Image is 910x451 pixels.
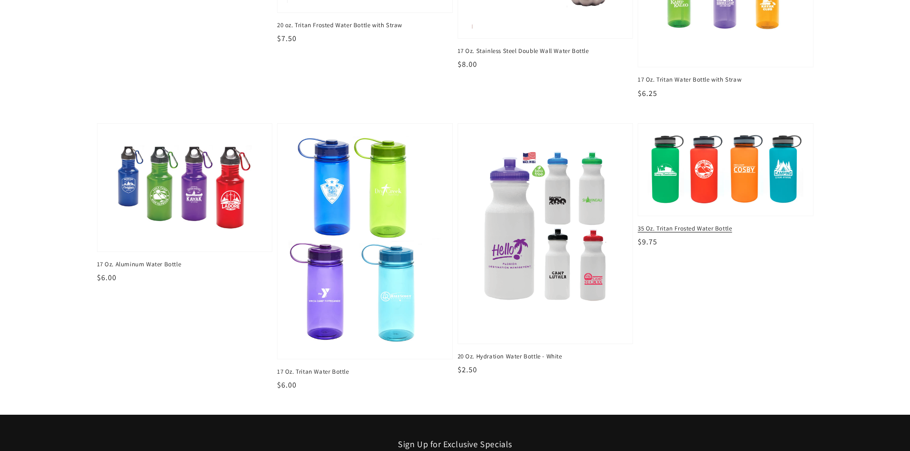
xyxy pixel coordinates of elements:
[458,47,633,55] span: 17 Oz. Stainless Steel Double Wall Water Bottle
[287,133,443,349] img: 17 Oz. Tritan Water Bottle
[97,260,273,269] span: 17 Oz. Aluminum Water Bottle
[638,88,657,98] span: $6.25
[638,237,657,247] span: $9.75
[97,439,814,450] h2: Sign Up for Exclusive Specials
[277,123,453,391] a: 17 Oz. Tritan Water Bottle 17 Oz. Tritan Water Bottle $6.00
[277,367,453,376] span: 17 Oz. Tritan Water Bottle
[458,365,477,375] span: $2.50
[277,33,297,43] span: $7.50
[638,75,814,84] span: 17 Oz. Tritan Water Bottle with Straw
[638,224,814,233] span: 35 Oz. Tritan Frosted Water Bottle
[97,273,117,283] span: $6.00
[468,133,623,334] img: 20 Oz. Hydration Water Bottle - White
[458,352,633,361] span: 20 Oz. Hydration Water Bottle - White
[458,123,633,376] a: 20 Oz. Hydration Water Bottle - White 20 Oz. Hydration Water Bottle - White $2.50
[277,21,453,30] span: 20 oz. Tritan Frosted Water Bottle with Straw
[97,123,273,283] a: 17 Oz. Aluminum Water Bottle 17 Oz. Aluminum Water Bottle $6.00
[277,380,297,390] span: $6.00
[645,132,805,207] img: 35 Oz. Tritan Frosted Water Bottle
[638,123,814,248] a: 35 Oz. Tritan Frosted Water Bottle 35 Oz. Tritan Frosted Water Bottle $9.75
[107,133,263,242] img: 17 Oz. Aluminum Water Bottle
[458,59,477,69] span: $8.00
